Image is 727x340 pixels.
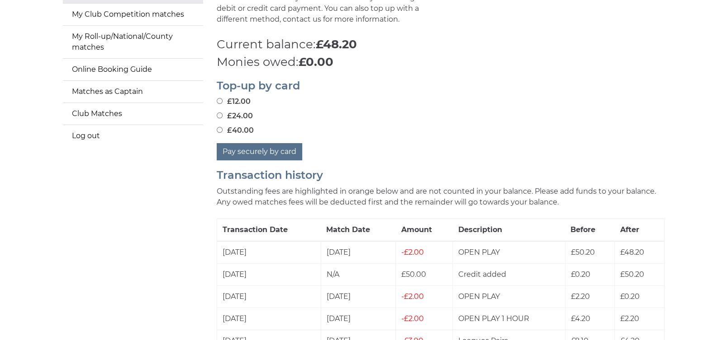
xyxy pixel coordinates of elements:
[217,219,321,241] th: Transaction Date
[401,248,424,256] span: £2.00
[620,270,644,279] span: £50.20
[63,103,203,125] a: Club Matches
[321,241,395,264] td: [DATE]
[217,263,321,285] td: [DATE]
[321,219,395,241] th: Match Date
[217,285,321,307] td: [DATE]
[63,59,203,80] a: Online Booking Guide
[321,263,395,285] td: N/A
[217,98,223,104] input: £12.00
[452,219,565,241] th: Description
[217,186,665,208] p: Outstanding fees are highlighted in orange below and are not counted in your balance. Please add ...
[401,314,424,323] span: £2.00
[620,248,644,256] span: £48.20
[217,80,665,92] h2: Top-up by card
[396,219,453,241] th: Amount
[316,37,357,51] strong: £48.20
[217,112,223,118] input: £24.00
[452,285,565,307] td: OPEN PLAY
[63,26,203,58] a: My Roll-up/National/County matches
[299,55,333,69] strong: £0.00
[63,81,203,102] a: Matches as Captain
[217,125,254,136] label: £40.00
[452,241,565,264] td: OPEN PLAY
[565,219,614,241] th: Before
[452,307,565,330] td: OPEN PLAY 1 HOUR
[401,270,426,279] span: £50.00
[571,270,590,279] span: £0.20
[217,53,665,71] p: Monies owed:
[321,285,395,307] td: [DATE]
[571,248,595,256] span: £50.20
[571,314,590,323] span: £4.20
[217,127,223,133] input: £40.00
[401,292,424,301] span: £2.00
[217,36,665,53] p: Current balance:
[217,96,251,107] label: £12.00
[217,307,321,330] td: [DATE]
[217,111,253,121] label: £24.00
[63,4,203,25] a: My Club Competition matches
[63,125,203,147] a: Log out
[217,169,665,181] h2: Transaction history
[217,241,321,264] td: [DATE]
[217,143,302,160] button: Pay securely by card
[452,263,565,285] td: Credit added
[620,314,639,323] span: £2.20
[620,292,640,301] span: £0.20
[615,219,664,241] th: After
[321,307,395,330] td: [DATE]
[571,292,590,301] span: £2.20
